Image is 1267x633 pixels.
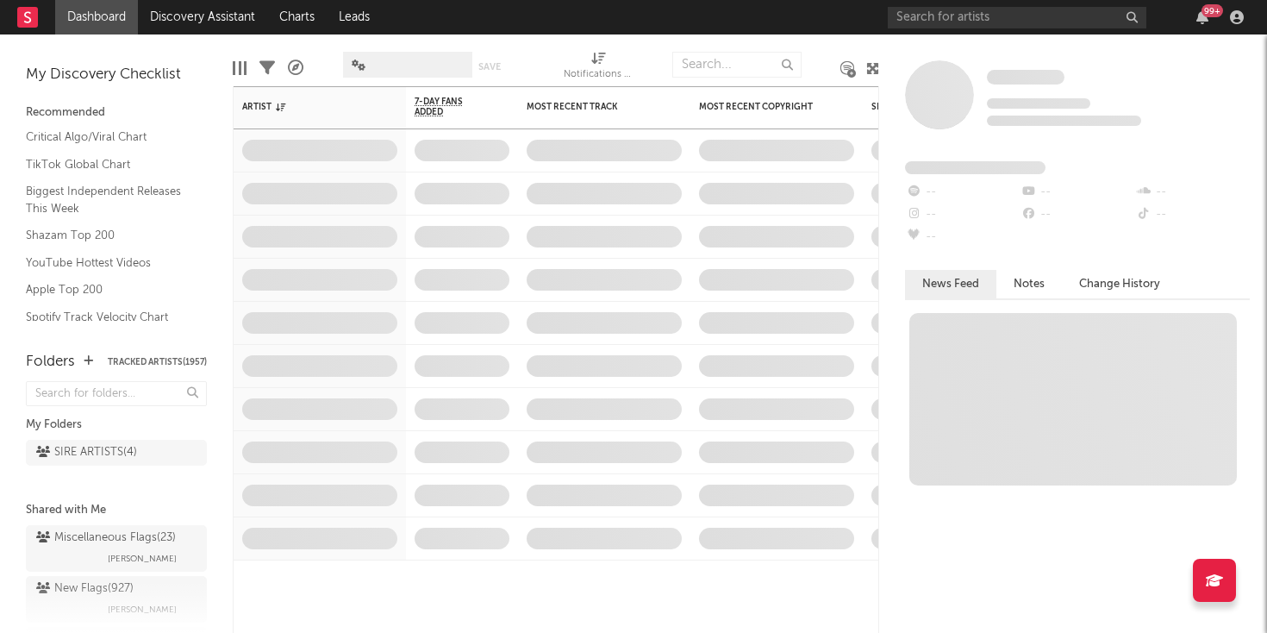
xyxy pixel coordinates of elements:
[26,525,207,572] a: Miscellaneous Flags(23)[PERSON_NAME]
[987,98,1090,109] span: Tracking Since: [DATE]
[26,576,207,623] a: New Flags(927)[PERSON_NAME]
[1062,270,1177,298] button: Change History
[672,52,802,78] input: Search...
[26,352,75,373] div: Folders
[26,226,190,245] a: Shazam Top 200
[26,415,207,436] div: My Folders
[564,65,633,85] div: Notifications (Artist)
[108,358,207,367] button: Tracked Artists(1957)
[26,65,207,85] div: My Discovery Checklist
[1135,181,1250,204] div: --
[1196,10,1208,24] button: 99+
[26,280,190,299] a: Apple Top 200
[36,528,176,548] div: Miscellaneous Flags ( 23 )
[905,226,1020,248] div: --
[478,62,501,72] button: Save
[1020,204,1134,226] div: --
[564,43,633,93] div: Notifications (Artist)
[1020,181,1134,204] div: --
[905,270,996,298] button: News Feed
[26,308,190,327] a: Spotify Track Velocity Chart
[987,70,1064,85] span: Some Artist
[527,102,656,112] div: Most Recent Track
[905,161,1045,174] span: Fans Added by Platform
[242,102,371,112] div: Artist
[987,69,1064,86] a: Some Artist
[996,270,1062,298] button: Notes
[233,43,247,93] div: Edit Columns
[26,254,190,273] a: YouTube Hottest Videos
[108,548,177,569] span: [PERSON_NAME]
[36,442,137,463] div: SIRE ARTISTS ( 4 )
[26,128,190,147] a: Critical Algo/Viral Chart
[415,97,484,117] span: 7-Day Fans Added
[699,102,828,112] div: Most Recent Copyright
[259,43,275,93] div: Filters
[905,181,1020,204] div: --
[1135,204,1250,226] div: --
[26,381,207,406] input: Search for folders...
[26,500,207,521] div: Shared with Me
[26,155,190,174] a: TikTok Global Chart
[987,116,1141,126] span: 0 fans last week
[26,103,207,123] div: Recommended
[108,599,177,620] span: [PERSON_NAME]
[26,182,190,217] a: Biggest Independent Releases This Week
[36,579,134,599] div: New Flags ( 927 )
[288,43,303,93] div: A&R Pipeline
[888,7,1146,28] input: Search for artists
[905,204,1020,226] div: --
[26,440,207,466] a: SIRE ARTISTS(4)
[1201,4,1223,17] div: 99 +
[871,102,1001,112] div: Spotify Monthly Listeners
